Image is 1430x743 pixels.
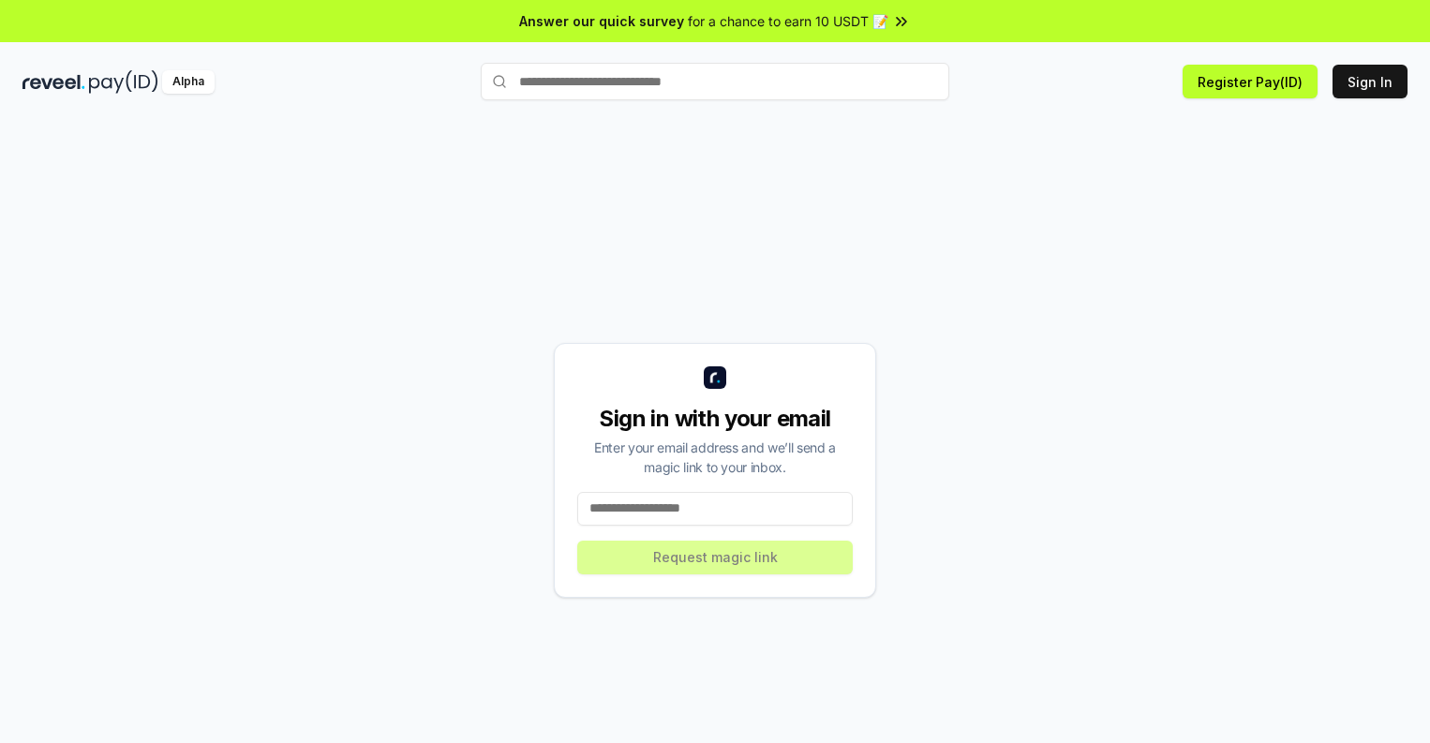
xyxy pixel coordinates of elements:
div: Sign in with your email [577,404,853,434]
span: for a chance to earn 10 USDT 📝 [688,11,888,31]
button: Register Pay(ID) [1183,65,1318,98]
div: Alpha [162,70,215,94]
div: Enter your email address and we’ll send a magic link to your inbox. [577,438,853,477]
img: logo_small [704,366,726,389]
button: Sign In [1333,65,1408,98]
img: reveel_dark [22,70,85,94]
span: Answer our quick survey [519,11,684,31]
img: pay_id [89,70,158,94]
